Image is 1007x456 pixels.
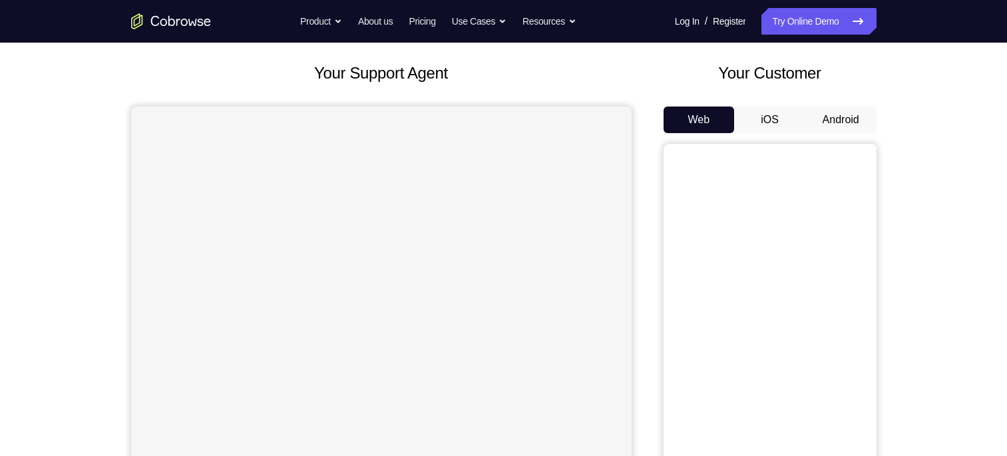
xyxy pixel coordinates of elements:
[452,8,506,35] button: Use Cases
[131,61,632,85] h2: Your Support Agent
[805,107,877,133] button: Android
[664,107,735,133] button: Web
[358,8,393,35] a: About us
[675,8,700,35] a: Log In
[705,13,707,29] span: /
[522,8,576,35] button: Resources
[300,8,342,35] button: Product
[761,8,876,35] a: Try Online Demo
[734,107,805,133] button: iOS
[664,61,877,85] h2: Your Customer
[409,8,435,35] a: Pricing
[131,13,211,29] a: Go to the home page
[713,8,745,35] a: Register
